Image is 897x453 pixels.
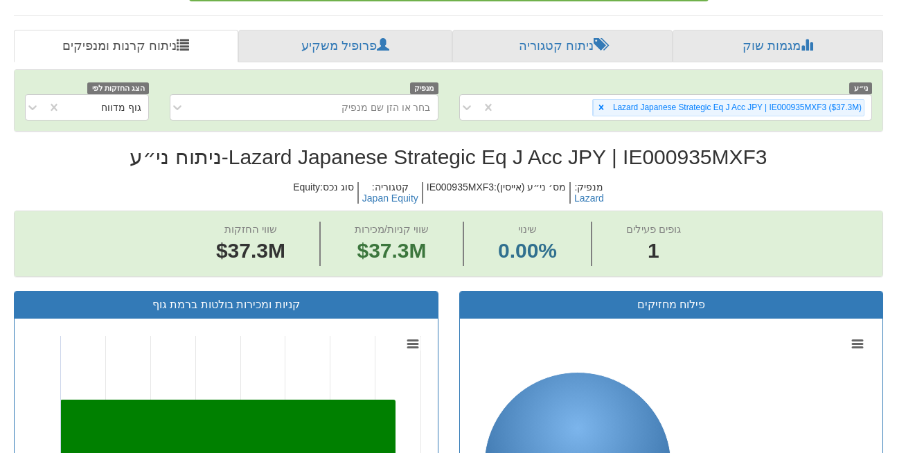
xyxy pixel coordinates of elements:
span: שווי החזקות [224,223,277,235]
span: ני״ע [849,82,872,94]
div: גוף מדווח [101,100,141,114]
h5: סוג נכס : Equity [290,182,357,204]
h2: Lazard Japanese Strategic Eq J Acc JPY | IE000935MXF3 - ניתוח ני״ע [14,145,883,168]
span: 1 [626,236,681,266]
span: $37.3M [216,239,285,262]
h5: מנפיק : [569,182,607,204]
a: פרופיל משקיע [238,30,452,63]
span: 0.00% [498,236,557,266]
span: מנפיק [410,82,438,94]
a: מגמות שוק [673,30,883,63]
a: ניתוח קרנות ומנפיקים [14,30,238,63]
span: $37.3M [357,239,426,262]
span: גופים פעילים [626,223,681,235]
a: ניתוח קטגוריה [452,30,673,63]
button: Lazard [574,193,604,204]
h3: פילוח מחזיקים [470,299,873,311]
div: בחר או הזן שם מנפיק [341,100,431,114]
button: Japan Equity [362,193,418,204]
h5: קטגוריה : [357,182,422,204]
span: שינוי [518,223,537,235]
span: הצג החזקות לפי [87,82,148,94]
h5: מס׳ ני״ע (אייסין) : IE000935MXF3 [422,182,569,204]
span: שווי קניות/מכירות [355,223,429,235]
div: Lazard Japanese Strategic Eq J Acc JPY | IE000935MXF3 ‎($37.3M‎)‎ [609,100,864,116]
h3: קניות ומכירות בולטות ברמת גוף [25,299,427,311]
